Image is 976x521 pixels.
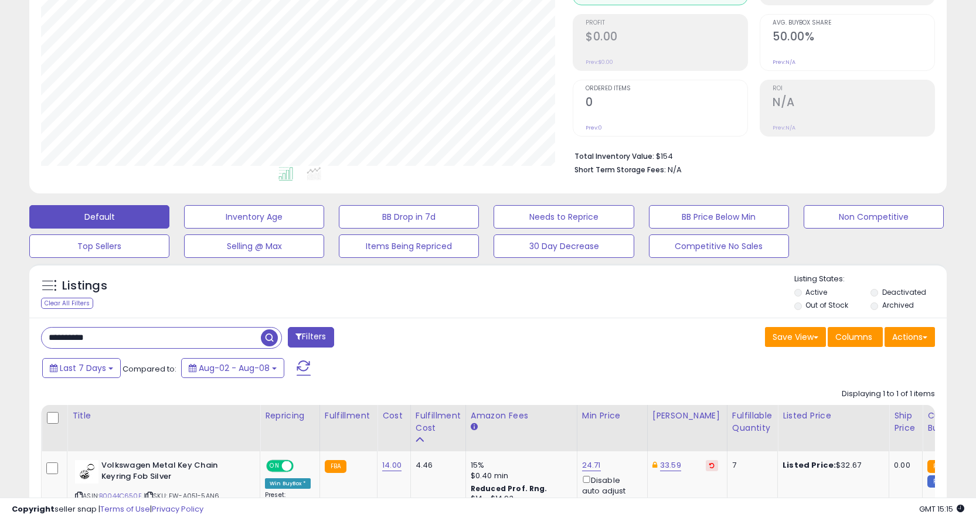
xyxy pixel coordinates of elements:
[494,234,634,258] button: 30 Day Decrease
[60,362,106,374] span: Last 7 Days
[804,205,944,229] button: Non Competitive
[805,287,827,297] label: Active
[919,503,964,515] span: 2025-08-16 15:15 GMT
[100,503,150,515] a: Terms of Use
[882,287,926,297] label: Deactivated
[894,410,917,434] div: Ship Price
[660,459,681,471] a: 33.59
[181,358,284,378] button: Aug-02 - Aug-08
[828,327,883,347] button: Columns
[582,474,638,508] div: Disable auto adjust min
[62,278,107,294] h5: Listings
[42,358,121,378] button: Last 7 Days
[668,164,682,175] span: N/A
[75,460,98,483] img: 31G76lpwbmL._SL40_.jpg
[382,459,402,471] a: 14.00
[325,460,346,473] small: FBA
[471,471,568,481] div: $0.40 min
[783,410,884,422] div: Listed Price
[29,234,169,258] button: Top Sellers
[927,475,950,488] small: FBM
[265,410,315,422] div: Repricing
[586,30,747,46] h2: $0.00
[882,300,914,310] label: Archived
[794,274,947,285] p: Listing States:
[416,410,461,434] div: Fulfillment Cost
[582,410,642,422] div: Min Price
[41,298,93,309] div: Clear All Filters
[652,410,722,422] div: [PERSON_NAME]
[12,504,203,515] div: seller snap | |
[649,234,789,258] button: Competitive No Sales
[339,234,479,258] button: Items Being Repriced
[732,460,768,471] div: 7
[586,20,747,26] span: Profit
[773,59,795,66] small: Prev: N/A
[339,205,479,229] button: BB Drop in 7d
[649,205,789,229] button: BB Price Below Min
[382,410,406,422] div: Cost
[325,410,372,422] div: Fulfillment
[152,503,203,515] a: Privacy Policy
[184,205,324,229] button: Inventory Age
[265,478,311,489] div: Win BuyBox *
[471,410,572,422] div: Amazon Fees
[773,20,934,26] span: Avg. Buybox Share
[574,165,666,175] b: Short Term Storage Fees:
[586,59,613,66] small: Prev: $0.00
[783,460,880,471] div: $32.67
[586,86,747,92] span: Ordered Items
[471,460,568,471] div: 15%
[835,331,872,343] span: Columns
[773,124,795,131] small: Prev: N/A
[805,300,848,310] label: Out of Stock
[101,460,244,485] b: Volkswagen Metal Key Chain Keyring Fob Silver
[471,422,478,433] small: Amazon Fees.
[267,461,282,471] span: ON
[732,410,773,434] div: Fulfillable Quantity
[586,96,747,111] h2: 0
[574,151,654,161] b: Total Inventory Value:
[471,483,547,493] b: Reduced Prof. Rng.
[773,30,934,46] h2: 50.00%
[582,459,601,471] a: 24.71
[894,460,913,471] div: 0.00
[783,459,836,471] b: Listed Price:
[885,327,935,347] button: Actions
[765,327,826,347] button: Save View
[72,410,255,422] div: Title
[288,327,334,348] button: Filters
[12,503,55,515] strong: Copyright
[199,362,270,374] span: Aug-02 - Aug-08
[574,148,926,162] li: $154
[842,389,935,400] div: Displaying 1 to 1 of 1 items
[494,205,634,229] button: Needs to Reprice
[773,86,934,92] span: ROI
[416,460,457,471] div: 4.46
[586,124,602,131] small: Prev: 0
[927,460,949,473] small: FBA
[292,461,311,471] span: OFF
[184,234,324,258] button: Selling @ Max
[773,96,934,111] h2: N/A
[123,363,176,374] span: Compared to:
[29,205,169,229] button: Default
